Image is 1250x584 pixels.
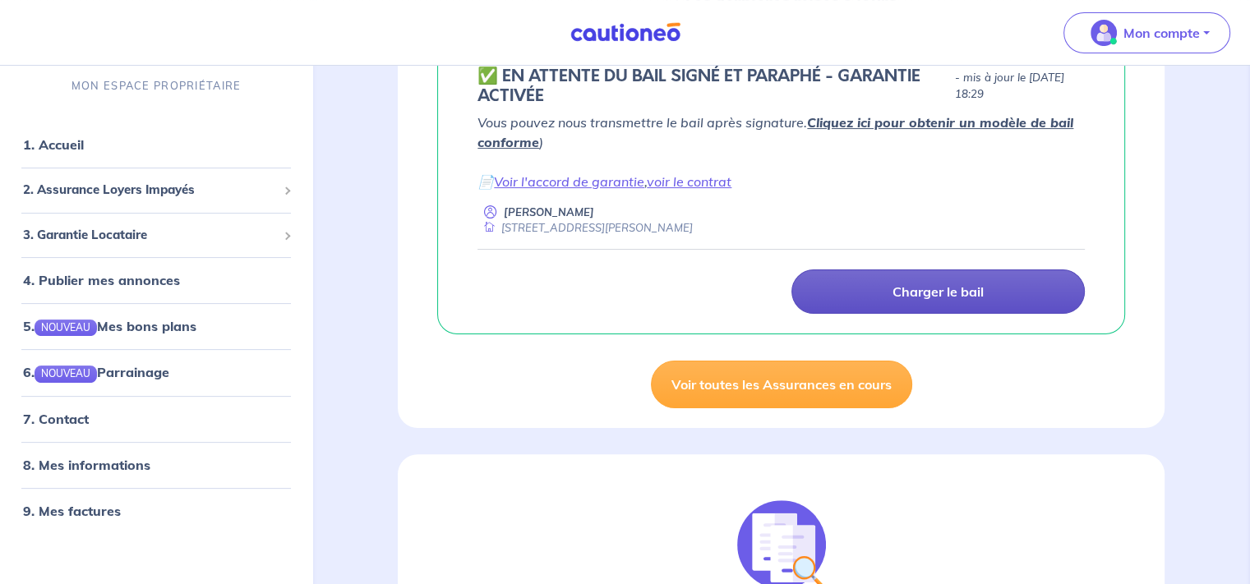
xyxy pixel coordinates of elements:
[23,457,150,473] a: 8. Mes informations
[647,173,731,190] a: voir le contrat
[477,67,948,106] h5: ✅️️️ EN ATTENTE DU BAIL SIGNÉ ET PARAPHÉ - GARANTIE ACTIVÉE
[477,114,1073,150] a: Cliquez ici pour obtenir un modèle de bail conforme
[7,494,306,527] div: 9. Mes factures
[494,173,644,190] a: Voir l'accord de garantie
[893,283,984,300] p: Charger le bail
[7,448,306,481] div: 8. Mes informations
[504,205,594,220] p: [PERSON_NAME]
[955,70,1085,103] p: - mis à jour le [DATE] 18:29
[7,174,306,206] div: 2. Assurance Loyers Impayés
[23,364,169,380] a: 6.NOUVEAUParrainage
[7,356,306,389] div: 6.NOUVEAUParrainage
[71,78,241,94] p: MON ESPACE PROPRIÉTAIRE
[23,136,84,153] a: 1. Accueil
[23,226,277,245] span: 3. Garantie Locataire
[7,219,306,251] div: 3. Garantie Locataire
[564,22,687,43] img: Cautioneo
[477,67,1085,106] div: state: CONTRACT-SIGNED, Context: IN-LANDLORD,IS-GL-CAUTION-IN-LANDLORD
[23,411,89,427] a: 7. Contact
[477,114,1073,150] em: Vous pouvez nous transmettre le bail après signature. )
[23,272,180,288] a: 4. Publier mes annonces
[23,181,277,200] span: 2. Assurance Loyers Impayés
[23,503,121,519] a: 9. Mes factures
[477,220,693,236] div: [STREET_ADDRESS][PERSON_NAME]
[7,264,306,297] div: 4. Publier mes annonces
[651,361,912,408] a: Voir toutes les Assurances en cours
[1091,20,1117,46] img: illu_account_valid_menu.svg
[791,269,1085,314] a: Charger le bail
[7,402,306,435] div: 7. Contact
[7,310,306,343] div: 5.NOUVEAUMes bons plans
[477,173,731,190] em: 📄 ,
[1123,23,1200,43] p: Mon compte
[23,318,196,334] a: 5.NOUVEAUMes bons plans
[7,128,306,161] div: 1. Accueil
[1063,12,1230,53] button: illu_account_valid_menu.svgMon compte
